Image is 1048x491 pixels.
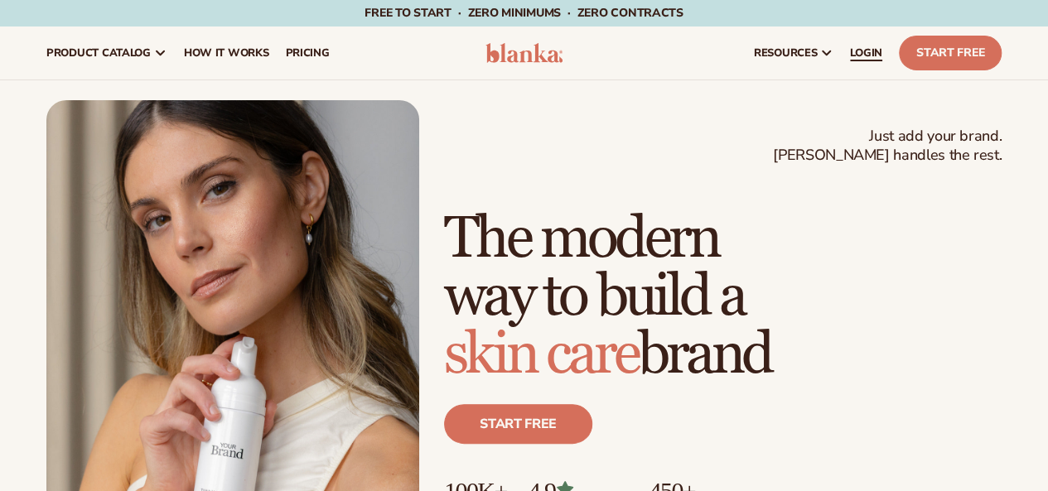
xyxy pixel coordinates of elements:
[485,43,563,63] img: logo
[46,46,151,60] span: product catalog
[773,127,1002,166] span: Just add your brand. [PERSON_NAME] handles the rest.
[444,210,1002,384] h1: The modern way to build a brand
[285,46,329,60] span: pricing
[444,320,638,390] span: skin care
[184,46,269,60] span: How It Works
[176,26,278,79] a: How It Works
[277,26,337,79] a: pricing
[38,26,176,79] a: product catalog
[444,404,592,444] a: Start free
[754,46,817,60] span: resources
[899,36,1002,70] a: Start Free
[365,5,683,21] span: Free to start · ZERO minimums · ZERO contracts
[746,26,842,79] a: resources
[842,26,891,79] a: LOGIN
[850,46,882,60] span: LOGIN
